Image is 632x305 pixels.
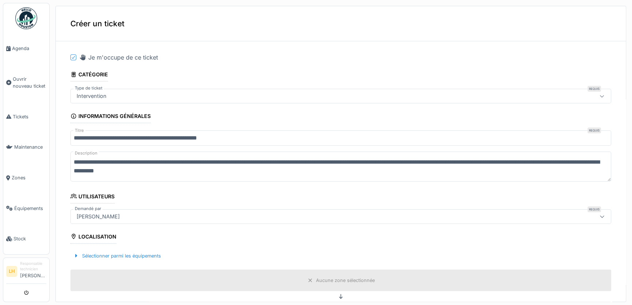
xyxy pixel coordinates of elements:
li: LH [6,266,17,277]
div: Informations générales [70,111,151,123]
label: Titre [73,127,85,134]
span: Stock [14,235,46,242]
div: Intervention [74,92,109,100]
div: Localisation [70,231,116,244]
a: Agenda [3,33,49,64]
div: Requis [587,86,601,92]
a: Zones [3,163,49,193]
a: Équipements [3,193,49,224]
div: Sélectionner parmi les équipements [70,251,164,261]
div: Aucune zone sélectionnée [316,277,375,284]
label: Demandé par [73,206,103,212]
span: Équipements [14,205,46,212]
div: Catégorie [70,69,108,81]
span: Ouvrir nouveau ticket [13,76,46,89]
div: Je m'occupe de ce ticket [79,53,158,62]
div: Requis [587,127,601,133]
img: Badge_color-CXgf-gQk.svg [15,7,37,29]
div: Utilisateurs [70,191,115,203]
span: Maintenance [14,144,46,150]
label: Type de ticket [73,85,104,91]
a: Maintenance [3,132,49,163]
span: Tickets [13,113,46,120]
a: Stock [3,224,49,254]
li: [PERSON_NAME] [20,261,46,282]
span: Zones [12,174,46,181]
div: Responsable technicien [20,261,46,272]
div: Requis [587,206,601,212]
a: Ouvrir nouveau ticket [3,64,49,102]
div: Créer un ticket [56,6,626,41]
label: Description [73,149,99,158]
div: [PERSON_NAME] [74,213,123,221]
span: Agenda [12,45,46,52]
a: LH Responsable technicien[PERSON_NAME] [6,261,46,284]
a: Tickets [3,102,49,132]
